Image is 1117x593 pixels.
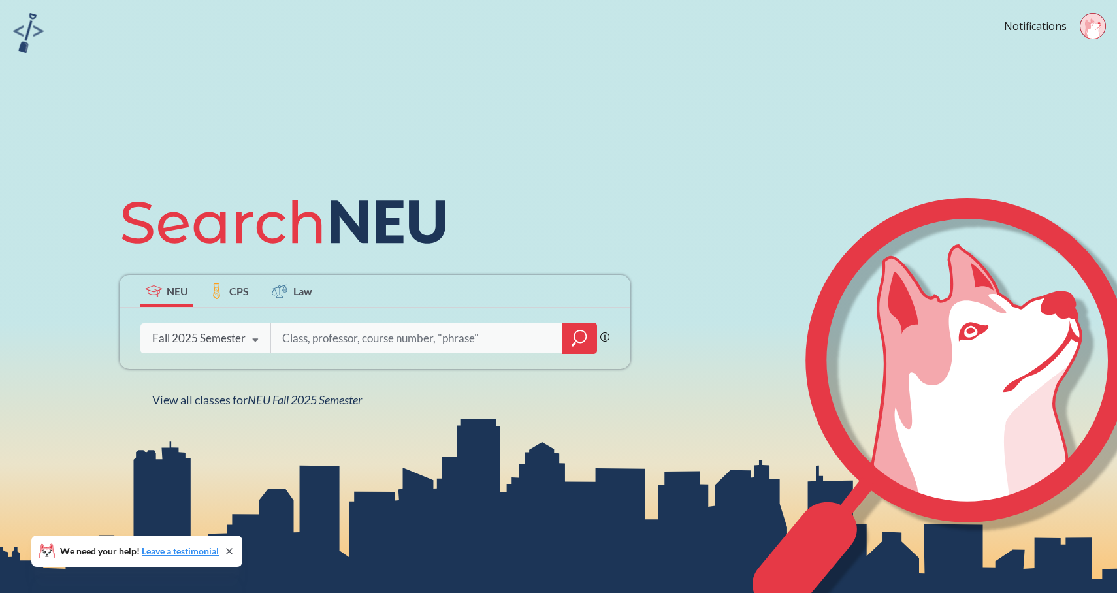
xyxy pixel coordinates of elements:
div: magnifying glass [562,323,597,354]
a: sandbox logo [13,13,44,57]
div: Fall 2025 Semester [152,331,246,345]
span: View all classes for [152,393,362,407]
span: Law [293,283,312,298]
span: CPS [229,283,249,298]
svg: magnifying glass [572,329,587,347]
a: Leave a testimonial [142,545,219,556]
input: Class, professor, course number, "phrase" [281,325,553,352]
span: We need your help! [60,547,219,556]
img: sandbox logo [13,13,44,53]
a: Notifications [1004,19,1067,33]
span: NEU Fall 2025 Semester [248,393,362,407]
span: NEU [167,283,188,298]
